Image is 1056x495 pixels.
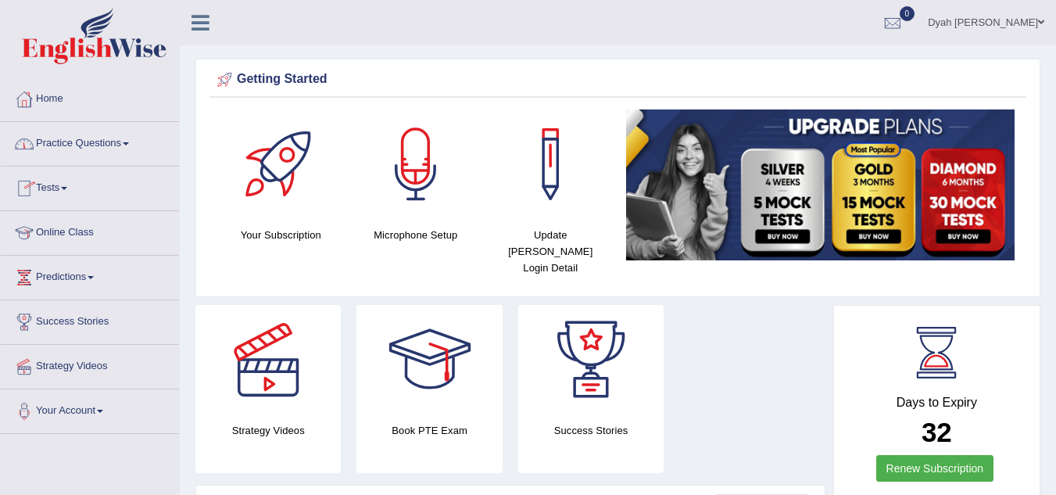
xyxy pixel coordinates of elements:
a: Strategy Videos [1,345,179,384]
a: Online Class [1,211,179,250]
a: Home [1,77,179,117]
a: Renew Subscription [876,455,994,482]
div: Getting Started [213,68,1022,91]
a: Tests [1,167,179,206]
h4: Book PTE Exam [356,422,502,439]
span: 0 [900,6,915,21]
img: small5.jpg [626,109,1015,260]
b: 32 [922,417,952,447]
h4: Success Stories [518,422,664,439]
h4: Strategy Videos [195,422,341,439]
h4: Microphone Setup [356,227,476,243]
h4: Days to Expiry [851,396,1022,410]
a: Predictions [1,256,179,295]
h4: Update [PERSON_NAME] Login Detail [491,227,610,276]
a: Your Account [1,389,179,429]
h4: Your Subscription [221,227,341,243]
a: Practice Questions [1,122,179,161]
a: Success Stories [1,300,179,339]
